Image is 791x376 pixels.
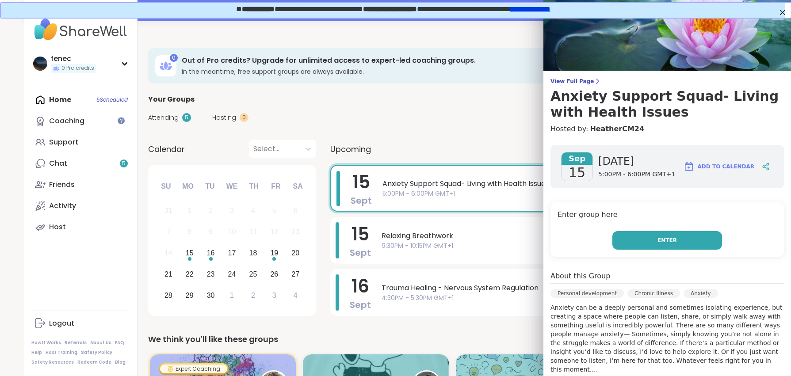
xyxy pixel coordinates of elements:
div: Choose Saturday, September 20th, 2025 [286,244,305,263]
a: Logout [31,313,130,334]
span: Attending [148,113,179,122]
div: Choose Tuesday, September 30th, 2025 [201,286,220,305]
div: Choose Monday, September 15th, 2025 [180,244,199,263]
div: 26 [270,268,278,280]
div: Choose Friday, September 26th, 2025 [265,265,284,284]
div: 15 [186,247,194,259]
div: Not available Thursday, September 4th, 2025 [244,201,263,220]
a: Chat5 [31,153,130,174]
div: 27 [291,268,299,280]
div: 0 [240,113,248,122]
span: Enter [657,236,677,244]
a: Coaching [31,110,130,132]
span: 5:00PM - 6:00PM GMT+1 [382,189,740,198]
div: 1 [187,205,191,216]
span: Sept [350,299,371,311]
div: 2 [209,205,213,216]
div: Not available Monday, September 1st, 2025 [180,201,199,220]
div: Not available Friday, September 12th, 2025 [265,223,284,242]
div: 24 [228,268,236,280]
div: Choose Friday, October 3rd, 2025 [265,286,284,305]
div: 0 [170,54,178,62]
h4: About this Group [550,271,610,281]
div: 11 [249,226,257,238]
div: Choose Wednesday, September 24th, 2025 [222,265,241,284]
div: Chat [49,159,67,168]
div: Sa [288,177,307,196]
div: 14 [164,247,172,259]
div: Not available Saturday, September 13th, 2025 [286,223,305,242]
div: 6 [294,205,298,216]
div: 5 [272,205,276,216]
div: Not available Sunday, August 31st, 2025 [159,201,178,220]
div: Choose Sunday, September 21st, 2025 [159,265,178,284]
span: [DATE] [598,154,675,168]
div: Not available Sunday, September 14th, 2025 [159,244,178,263]
div: 20 [291,247,299,259]
a: Activity [31,195,130,216]
div: 9 [209,226,213,238]
div: Chronic Illness [627,289,680,298]
span: Calendar [148,143,185,155]
div: Friends [49,180,75,190]
span: Your Groups [148,94,195,105]
div: Not available Saturday, September 6th, 2025 [286,201,305,220]
span: Sep [562,152,592,165]
a: Host Training [46,349,77,356]
span: Hosting [212,113,236,122]
span: 4:30PM - 5:30PM GMT+1 [382,293,741,303]
div: Not available Tuesday, September 2nd, 2025 [201,201,220,220]
div: Not available Thursday, September 11th, 2025 [244,223,263,242]
div: Choose Wednesday, October 1st, 2025 [222,286,241,305]
span: 15 [352,170,370,194]
span: Add to Calendar [698,163,754,171]
div: Tu [200,177,220,196]
div: Logout [49,319,74,328]
span: 5:00PM - 6:00PM GMT+1 [598,170,675,179]
span: View Full Page [550,78,784,85]
div: Anxiety [684,289,718,298]
div: We think you'll like these groups [148,333,757,346]
div: 8 [187,226,191,238]
div: 2 [251,289,255,301]
div: Choose Monday, September 29th, 2025 [180,286,199,305]
span: Anxiety Support Squad- Living with Health Issues [382,179,740,189]
span: 16 [352,274,369,299]
span: Upcoming [330,143,371,155]
div: 21 [164,268,172,280]
div: Choose Tuesday, September 23rd, 2025 [201,265,220,284]
div: Host [49,222,66,232]
div: 1 [230,289,234,301]
div: Choose Thursday, September 25th, 2025 [244,265,263,284]
div: 3 [272,289,276,301]
p: Anxiety can be a deeply personal and sometimes isolating experience, but creating a space where p... [550,303,784,374]
a: View Full PageAnxiety Support Squad- Living with Health Issues [550,78,784,120]
a: About Us [90,340,111,346]
div: Choose Tuesday, September 16th, 2025 [201,244,220,263]
a: FAQ [115,340,124,346]
a: How It Works [31,340,61,346]
iframe: Spotlight [118,117,125,124]
div: Choose Sunday, September 28th, 2025 [159,286,178,305]
h4: Enter group here [558,209,777,222]
span: Trauma Healing - Nervous System Regulation [382,283,741,293]
div: Choose Thursday, October 2nd, 2025 [244,286,263,305]
div: Not available Sunday, September 7th, 2025 [159,223,178,242]
div: Expert Coaching [160,365,227,373]
div: Choose Saturday, October 4th, 2025 [286,286,305,305]
a: Redeem Code [77,359,111,365]
div: Personal development [550,289,624,298]
a: Referrals [65,340,87,346]
div: Not available Friday, September 5th, 2025 [265,201,284,220]
img: ShareWell Nav Logo [31,14,130,45]
div: 29 [186,289,194,301]
div: 28 [164,289,172,301]
span: 15 [569,165,585,181]
a: Support [31,132,130,153]
button: Enter [612,231,722,250]
div: 19 [270,247,278,259]
div: fenec [51,54,96,64]
div: 13 [291,226,299,238]
a: Help [31,349,42,356]
div: Choose Monday, September 22nd, 2025 [180,265,199,284]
